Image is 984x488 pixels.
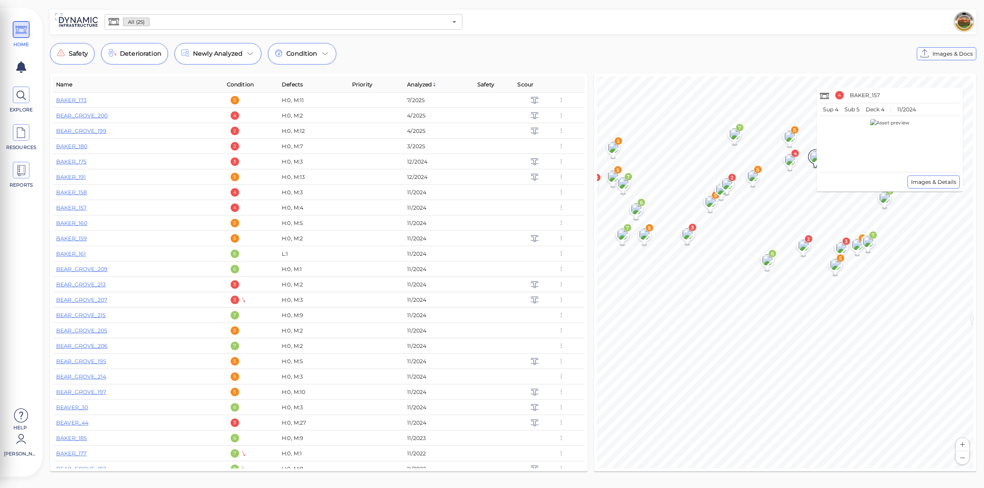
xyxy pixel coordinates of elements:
[56,312,106,319] a: BEAR_GROVE_215
[407,357,471,365] div: 11/2024
[56,419,88,426] a: BEAVER_44
[793,127,796,133] text: 5
[691,225,694,230] text: 3
[231,250,239,258] div: 6
[227,80,254,89] span: Condition
[231,434,239,442] div: 6
[407,450,471,457] div: 11/2022
[4,424,37,430] span: Help
[4,124,38,151] a: RESOURCES
[449,17,460,27] button: Open
[407,327,471,334] div: 11/2024
[407,388,471,396] div: 11/2024
[231,357,239,366] div: 5
[477,80,494,89] span: Safety
[56,250,86,257] a: BAKER_161
[282,342,346,350] div: H:0, M:2
[911,177,956,187] span: Images & Details
[956,438,969,451] button: Zoom in
[407,96,471,104] div: 7/2025
[231,326,239,335] div: 5
[738,125,741,131] text: 7
[123,18,149,26] span: All (25)
[56,97,86,104] a: BAKER_173
[231,157,239,166] div: 3
[407,189,471,196] div: 11/2024
[231,403,239,412] div: 6
[56,281,106,288] a: BEAR_GROVE_213
[231,388,239,396] div: 5
[617,138,620,144] text: 5
[282,219,346,227] div: H:0, M:5
[56,450,86,457] a: BAKER_177
[850,92,880,98] p: BAKER_157
[407,265,471,273] div: 11/2024
[231,127,239,135] div: 2
[193,49,243,58] span: Newly Analyzed
[282,404,346,411] div: H:0, M:3
[282,112,346,119] div: H:0, M:2
[231,188,239,197] div: 4
[870,119,909,169] img: Asset preview
[56,127,106,134] a: BEAR_GROVE_199
[407,173,471,181] div: 12/2024
[626,225,629,231] text: 7
[120,49,161,58] span: Deterioration
[282,450,346,457] div: H:0, M:1
[231,311,239,319] div: 7
[282,419,346,427] div: H:0, M:27
[807,236,810,242] text: 2
[5,182,38,189] span: REPORTS
[56,465,106,472] a: BEAR_GROVE_192
[5,41,38,48] span: HOME
[231,234,239,243] div: 5
[231,173,239,181] div: 5
[56,143,87,150] a: BAKER_180
[56,189,87,196] a: BAKER_158
[56,435,87,442] a: BAKER_185
[844,238,848,244] text: 3
[56,112,108,119] a: BEAR_GROVE_200
[5,144,38,151] span: RESOURCES
[231,111,239,120] div: 4
[407,142,471,150] div: 3/2025
[282,311,346,319] div: H:0, M:9
[282,96,346,104] div: H:0, M:11
[648,225,651,231] text: 5
[231,342,239,350] div: 7
[231,142,239,151] div: 2
[835,91,844,99] div: 4
[282,142,346,150] div: H:0, M:7
[231,96,239,104] div: 5
[282,204,346,212] div: H:0, M:4
[407,296,471,304] div: 11/2024
[407,404,471,411] div: 11/2024
[352,80,372,89] span: Priority
[282,235,346,242] div: H:0, M:2
[517,80,534,89] span: Scour
[231,265,239,273] div: 6
[407,127,471,135] div: 4/2025
[794,151,797,156] text: 4
[231,296,239,304] div: 3
[282,189,346,196] div: H:0, M:3
[282,388,346,396] div: H:0, M:10
[231,219,239,227] div: 5
[627,174,630,180] text: 7
[4,86,38,113] a: EXPLORE
[897,106,916,112] p: 11/2024
[595,175,598,180] text: 3
[888,188,891,194] text: 6
[956,451,969,464] button: Zoom out
[407,219,471,227] div: 11/2024
[872,232,874,238] text: 7
[407,204,471,212] div: 11/2024
[56,404,88,411] a: BEAVER_30
[407,419,471,427] div: 11/2024
[231,419,239,427] div: 3
[286,49,317,58] span: Condition
[56,174,86,180] a: BAKER_191
[56,204,86,211] a: BAKER_157
[282,327,346,334] div: H:0, M:2
[407,434,471,442] div: 11/2023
